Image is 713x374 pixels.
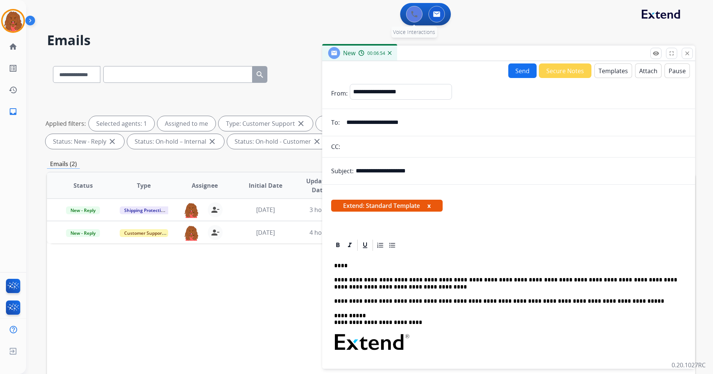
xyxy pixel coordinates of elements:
[45,119,86,128] p: Applied filters:
[331,118,340,127] p: To:
[73,181,93,190] span: Status
[367,50,385,56] span: 00:06:54
[343,49,355,57] span: New
[3,10,23,31] img: avatar
[137,181,151,190] span: Type
[45,134,124,149] div: Status: New - Reply
[665,63,690,78] button: Pause
[635,63,662,78] button: Attach
[508,63,537,78] button: Send
[157,116,216,131] div: Assigned to me
[296,119,305,128] mat-icon: close
[594,63,632,78] button: Templates
[184,202,199,218] img: agent-avatar
[256,228,275,237] span: [DATE]
[668,50,675,57] mat-icon: fullscreen
[47,159,80,169] p: Emails (2)
[184,225,199,241] img: agent-avatar
[219,116,313,131] div: Type: Customer Support
[211,205,220,214] mat-icon: person_remove
[208,137,217,146] mat-icon: close
[192,181,218,190] span: Assignee
[331,89,348,98] p: From:
[9,85,18,94] mat-icon: history
[120,206,171,214] span: Shipping Protection
[331,166,354,175] p: Subject:
[127,134,224,149] div: Status: On-hold – Internal
[653,50,659,57] mat-icon: remove_red_eye
[9,64,18,73] mat-icon: list_alt
[359,240,371,251] div: Underline
[9,42,18,51] mat-icon: home
[316,116,414,131] div: Type: Shipping Protection
[89,116,154,131] div: Selected agents: 1
[9,107,18,116] mat-icon: inbox
[256,206,275,214] span: [DATE]
[427,201,431,210] button: x
[387,240,398,251] div: Bullet List
[310,206,343,214] span: 3 hours ago
[312,137,321,146] mat-icon: close
[375,240,386,251] div: Ordered List
[211,228,220,237] mat-icon: person_remove
[227,134,329,149] div: Status: On-hold - Customer
[120,229,168,237] span: Customer Support
[672,361,706,370] p: 0.20.1027RC
[332,240,343,251] div: Bold
[539,63,591,78] button: Secure Notes
[310,228,343,237] span: 4 hours ago
[344,240,355,251] div: Italic
[302,177,336,194] span: Updated Date
[393,28,435,35] span: Voice Interactions
[47,33,695,48] h2: Emails
[249,181,282,190] span: Initial Date
[108,137,117,146] mat-icon: close
[331,142,340,151] p: CC:
[255,70,264,79] mat-icon: search
[684,50,691,57] mat-icon: close
[66,229,100,237] span: New - Reply
[331,200,443,212] span: Extend: Standard Template
[66,206,100,214] span: New - Reply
